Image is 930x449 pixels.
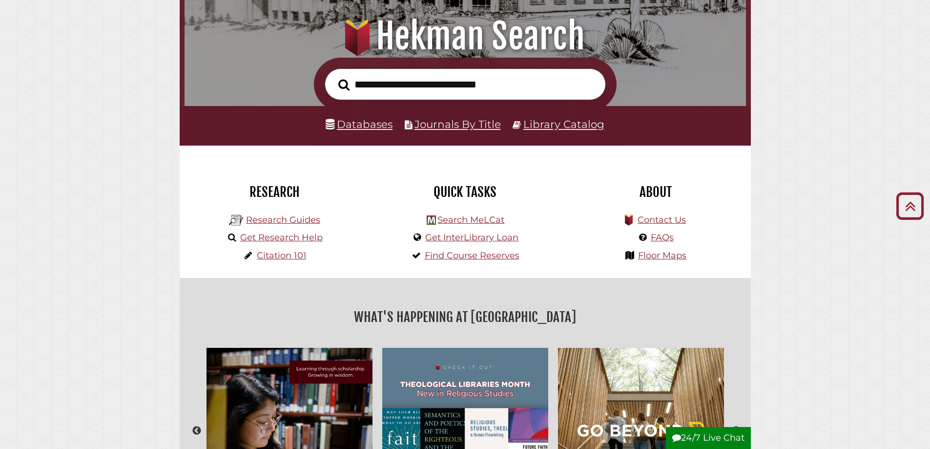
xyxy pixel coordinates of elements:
h2: What's Happening at [GEOGRAPHIC_DATA] [187,306,744,328]
button: Search [333,76,354,94]
h2: Quick Tasks [377,184,553,200]
i: Search [338,79,350,91]
a: Library Catalog [523,118,604,130]
a: Search MeLCat [437,214,504,225]
img: Hekman Library Logo [427,215,436,225]
a: Journals By Title [414,118,501,130]
a: Floor Maps [638,250,686,261]
img: Hekman Library Logo [229,213,244,228]
a: FAQs [651,232,674,243]
h1: Hekman Search [198,15,732,58]
a: Get InterLibrary Loan [425,232,518,243]
h2: About [568,184,744,200]
a: Databases [326,118,393,130]
a: Get Research Help [240,232,323,243]
a: Find Course Reserves [425,250,519,261]
button: Previous [192,426,202,436]
h2: Research [187,184,363,200]
button: Next [731,426,741,436]
a: Research Guides [246,214,320,225]
a: Citation 101 [257,250,307,261]
a: Back to Top [892,198,928,214]
a: Contact Us [638,214,686,225]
